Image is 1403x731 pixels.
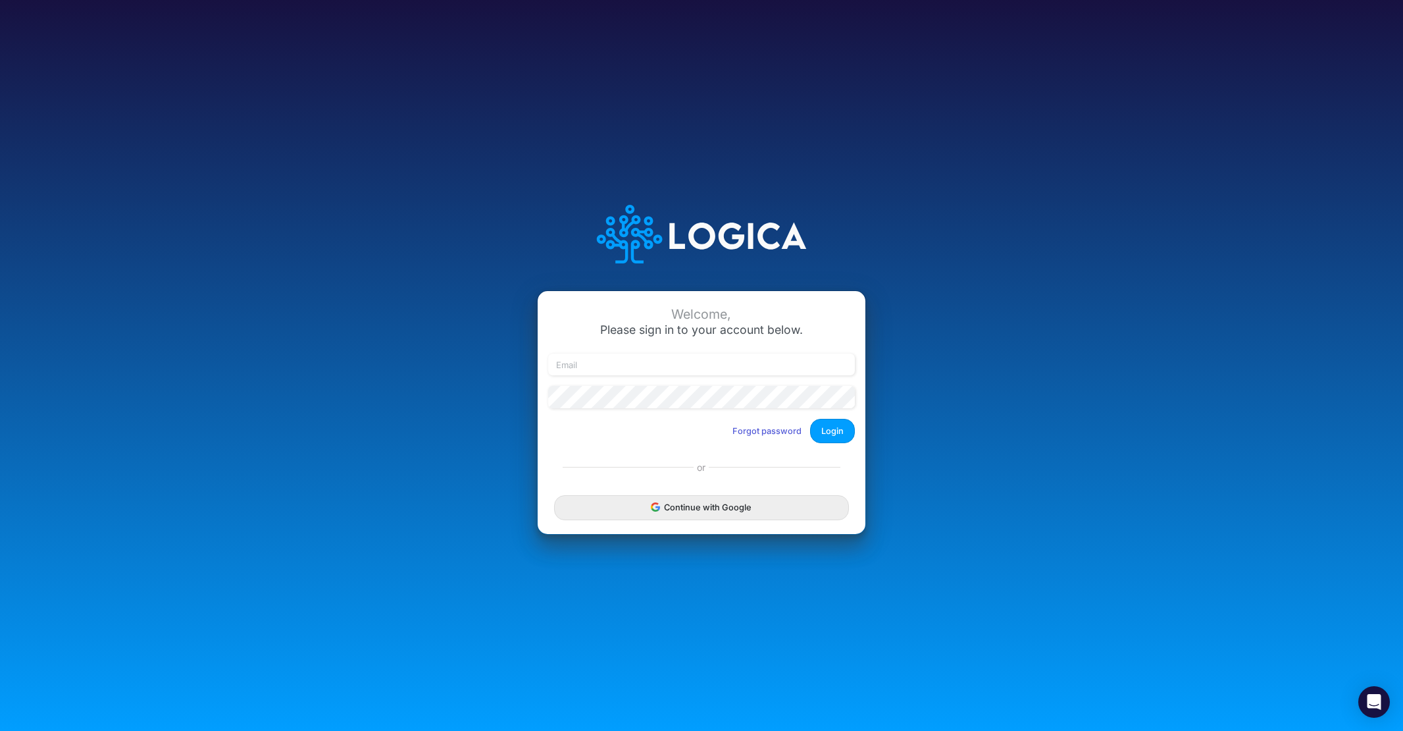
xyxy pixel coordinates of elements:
[724,420,810,442] button: Forgot password
[600,323,803,337] span: Please sign in to your account below.
[554,495,849,520] button: Continue with Google
[548,307,855,322] div: Welcome,
[548,354,855,376] input: Email
[1358,686,1390,718] div: Open Intercom Messenger
[810,419,855,443] button: Login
